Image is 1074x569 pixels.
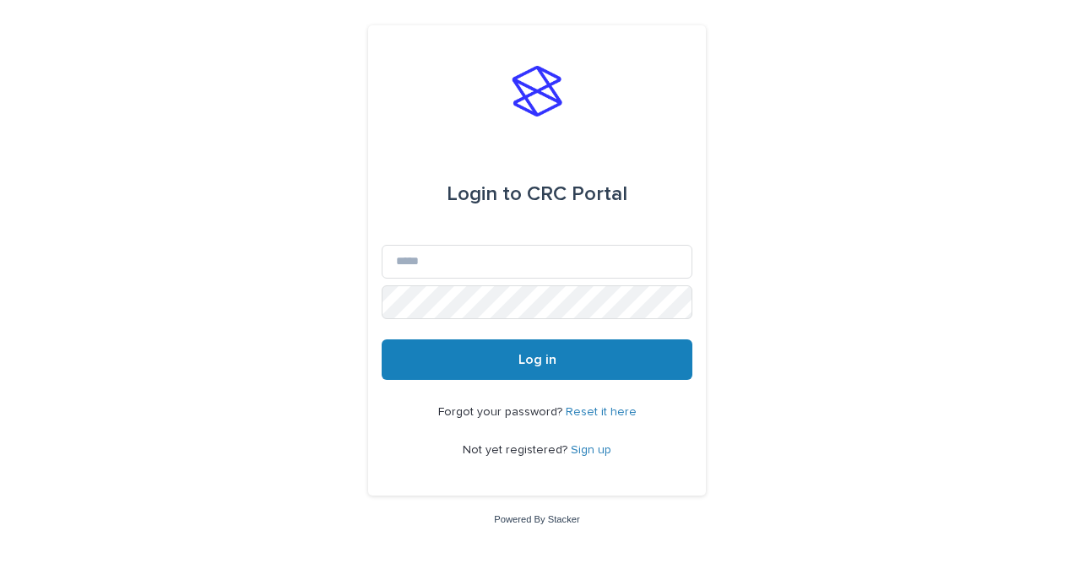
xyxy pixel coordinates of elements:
[382,339,692,380] button: Log in
[438,406,566,418] span: Forgot your password?
[463,444,571,456] span: Not yet registered?
[566,406,637,418] a: Reset it here
[571,444,611,456] a: Sign up
[512,66,562,117] img: stacker-logo-s-only.png
[447,184,522,204] span: Login to
[494,514,579,524] a: Powered By Stacker
[518,353,556,366] span: Log in
[447,171,627,218] div: CRC Portal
